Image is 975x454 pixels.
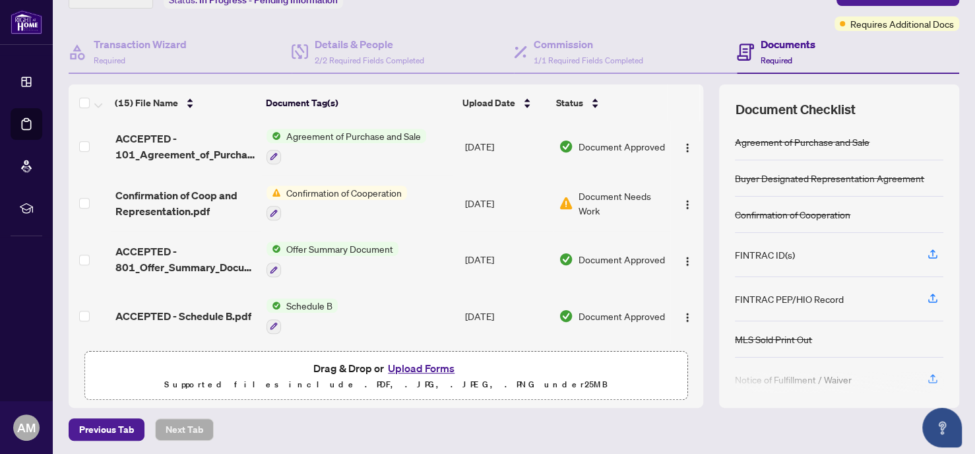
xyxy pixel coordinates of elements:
span: Confirmation of Coop and Representation.pdf [115,187,257,219]
button: Previous Tab [69,418,144,441]
span: Required [94,55,125,65]
img: Logo [682,143,693,153]
div: MLS Sold Print Out [735,332,812,346]
button: Open asap [922,408,962,447]
img: Document Status [559,309,573,323]
span: (15) File Name [115,96,178,110]
span: Document Needs Work [579,189,665,218]
button: Status IconOffer Summary Document [267,242,398,277]
img: Logo [682,199,693,210]
span: Confirmation of Cooperation [281,185,407,200]
td: [DATE] [460,231,553,288]
span: Status [556,96,583,110]
img: Logo [682,312,693,323]
div: Confirmation of Cooperation [735,207,850,222]
h4: Documents [761,36,815,52]
img: Status Icon [267,298,281,313]
h4: Commission [534,36,643,52]
button: Logo [677,136,698,157]
span: ACCEPTED - Schedule B.pdf [115,308,251,324]
span: Offer Summary Document [281,242,398,256]
th: Status [551,84,668,121]
button: Status IconSchedule B [267,298,338,334]
img: Document Status [559,196,573,211]
th: Upload Date [457,84,551,121]
img: Logo [682,256,693,267]
span: Document Approved [579,139,665,154]
img: Document Status [559,252,573,267]
td: [DATE] [460,175,553,232]
img: Status Icon [267,242,281,256]
button: Next Tab [155,418,214,441]
span: Drag & Drop orUpload FormsSupported files include .PDF, .JPG, .JPEG, .PNG under25MB [85,352,687,401]
img: logo [11,10,42,34]
h4: Transaction Wizard [94,36,187,52]
img: Document Status [559,139,573,154]
h4: Details & People [315,36,424,52]
span: Schedule B [281,298,338,313]
th: Document Tag(s) [261,84,457,121]
p: Supported files include .PDF, .JPG, .JPEG, .PNG under 25 MB [93,377,679,393]
button: Logo [677,306,698,327]
div: FINTRAC ID(s) [735,247,795,262]
span: Required [761,55,792,65]
span: Document Approved [579,309,665,323]
span: Drag & Drop or [313,360,458,377]
button: Upload Forms [384,360,458,377]
span: 1/1 Required Fields Completed [534,55,643,65]
span: Document Checklist [735,100,855,119]
th: (15) File Name [110,84,261,121]
img: Status Icon [267,185,281,200]
span: AM [17,418,36,437]
span: Requires Additional Docs [850,16,954,31]
span: 2/2 Required Fields Completed [315,55,424,65]
span: Agreement of Purchase and Sale [281,129,426,143]
span: Upload Date [462,96,515,110]
button: Status IconAgreement of Purchase and Sale [267,129,426,164]
button: Logo [677,193,698,214]
img: Status Icon [267,129,281,143]
div: Agreement of Purchase and Sale [735,135,869,149]
td: [DATE] [460,118,553,175]
button: Status IconConfirmation of Cooperation [267,185,407,221]
span: ACCEPTED - 101_Agreement_of_Purchase_and_Sale_Condominium_Resale_-_PropTx-[PERSON_NAME].pdf [115,131,257,162]
div: Buyer Designated Representation Agreement [735,171,924,185]
span: ACCEPTED - 801_Offer_Summary_Document_-_For_use_w__Agrmt_of_Purchase___Sale_-_PropTx-[PERSON_NAME... [115,243,257,275]
td: [DATE] [460,288,553,344]
div: FINTRAC PEP/HIO Record [735,292,844,306]
button: Logo [677,249,698,270]
span: Document Approved [579,252,665,267]
span: Previous Tab [79,419,134,440]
